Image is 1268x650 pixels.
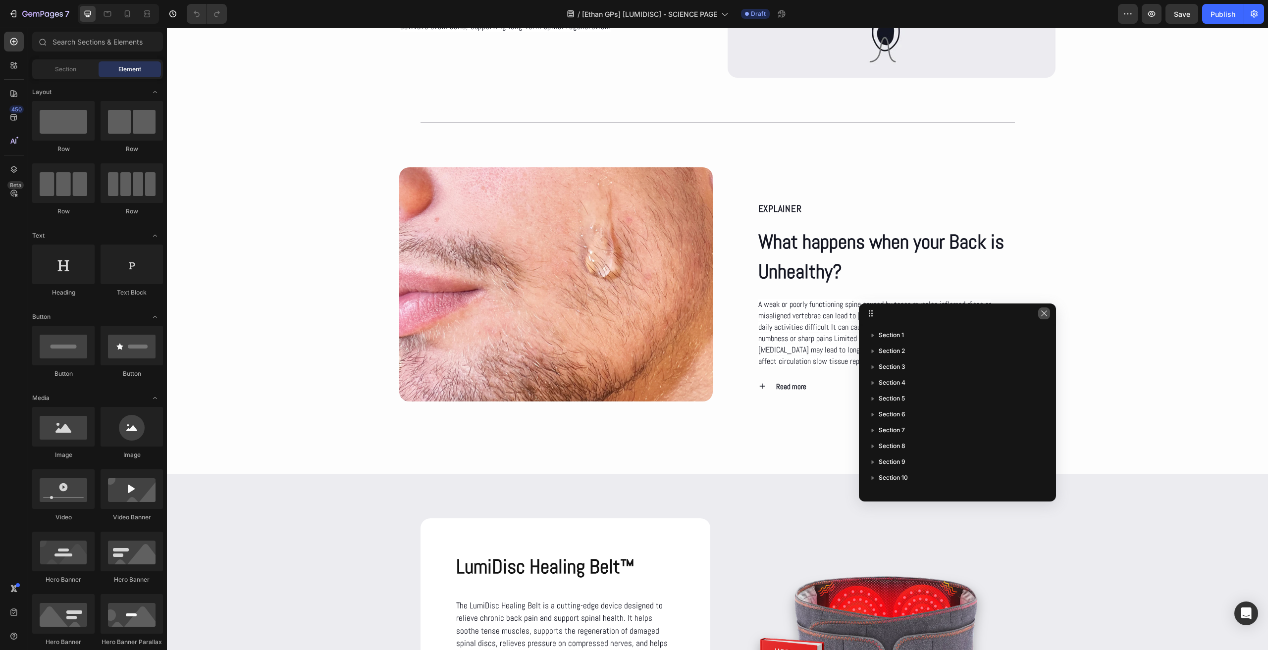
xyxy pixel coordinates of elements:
div: Hero Banner [32,575,95,584]
span: Section 5 [879,394,905,403]
div: Hero Banner [32,638,95,647]
span: Section 11 [879,489,906,499]
span: Section [55,65,76,74]
div: Button [101,369,163,378]
span: Section 1 [879,330,904,340]
h2: What happens when your Back is Unhealthy? [590,199,854,260]
h2: LumiDisc Healing Belt™ [288,525,509,553]
span: Button [32,312,51,321]
div: Button [32,369,95,378]
div: Undo/Redo [187,4,227,24]
div: Row [32,207,95,216]
span: Section 6 [879,409,905,419]
p: EXPLAINER [591,175,853,188]
span: Toggle open [147,84,163,100]
div: Open Intercom Messenger [1234,601,1258,625]
span: Section 7 [879,425,905,435]
div: 450 [9,105,24,113]
div: Text Block [101,288,163,297]
button: 7 [4,4,74,24]
div: Hero Banner [101,575,163,584]
button: Publish [1202,4,1244,24]
strong: Read more [609,354,639,363]
div: Hero Banner Parallax [101,638,163,647]
div: Video [32,513,95,522]
span: Text [32,231,45,240]
div: Image [101,450,163,459]
span: / [578,9,580,19]
div: Image [32,450,95,459]
div: Heading [32,288,95,297]
input: Search Sections & Elements [32,32,163,51]
div: Row [32,145,95,153]
span: Element [118,65,141,74]
span: Section 8 [879,441,905,451]
div: Beta [7,181,24,189]
p: 7 [65,8,69,20]
span: Toggle open [147,309,163,325]
span: Save [1174,10,1190,18]
span: Section 9 [879,457,905,467]
span: [Ethan GPs] [LUMIDISC] - SCIENCE PAGE [582,9,717,19]
div: Video Banner [101,513,163,522]
span: Toggle open [147,390,163,406]
iframe: Design area [167,28,1268,650]
span: Section 2 [879,346,905,356]
span: Media [32,394,50,402]
span: Draft [751,9,766,18]
div: Row [101,207,163,216]
span: Section 3 [879,362,905,372]
span: Toggle open [147,228,163,244]
img: gempages_575915822975812170-6b03f76d-a6e9-4979-9109-bba3dbcb80ea.webp [232,140,546,373]
div: Publish [1211,9,1235,19]
span: Section 4 [879,378,905,388]
span: Layout [32,88,52,97]
span: A weak or poorly functioning spine caused by tense muscles inflamed discs or misaligned vertebrae... [591,271,845,339]
button: Save [1165,4,1198,24]
div: Row [101,145,163,153]
span: Section 10 [879,473,908,483]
